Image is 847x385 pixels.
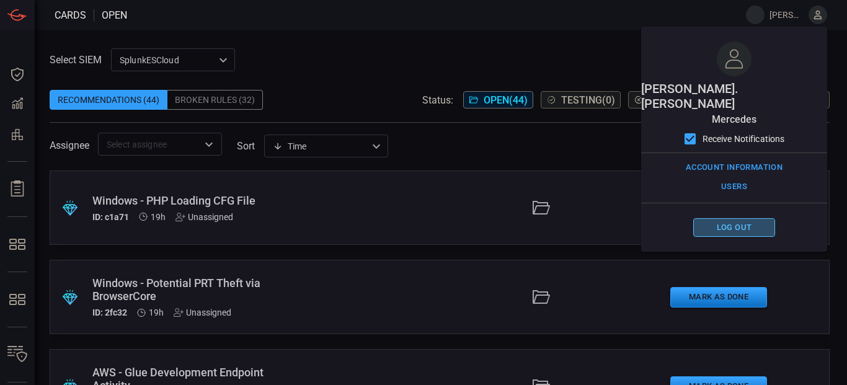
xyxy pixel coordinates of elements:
[167,90,263,110] div: Broken Rules (32)
[92,212,129,222] h5: ID: c1a71
[50,139,89,151] span: Assignee
[670,287,767,308] button: Mark as Done
[2,60,32,89] button: Dashboard
[273,140,368,153] div: Time
[174,308,231,317] div: Unassigned
[175,212,233,222] div: Unassigned
[641,81,827,111] span: [PERSON_NAME].[PERSON_NAME]
[693,218,775,237] button: Log out
[628,91,730,108] button: Dismissed(308)
[92,277,281,303] div: Windows - Potential PRT Theft via BrowserCore
[120,54,215,66] p: SplunkESCloud
[2,119,32,149] button: Preventions
[683,158,786,177] button: Account Information
[200,136,218,153] button: Open
[237,140,255,152] label: sort
[484,94,528,106] span: Open ( 44 )
[92,308,127,317] h5: ID: 2fc32
[2,340,32,370] button: Inventory
[463,91,533,108] button: Open(44)
[693,177,775,197] button: Users
[2,229,32,259] button: MITRE - Exposures
[50,54,102,66] label: Select SIEM
[703,133,785,146] span: Receive Notifications
[712,113,756,125] span: mercedes
[102,9,127,21] span: open
[50,90,167,110] div: Recommendations (44)
[561,94,615,106] span: Testing ( 0 )
[151,212,166,222] span: Aug 18, 2025 3:26 PM
[2,89,32,119] button: Detections
[769,10,804,20] span: [PERSON_NAME].[PERSON_NAME]
[102,136,198,152] input: Select assignee
[55,9,86,21] span: Cards
[422,94,453,106] span: Status:
[92,194,281,207] div: Windows - PHP Loading CFG File
[541,91,621,108] button: Testing(0)
[149,308,164,317] span: Aug 18, 2025 3:26 PM
[2,174,32,204] button: Reports
[2,285,32,314] button: MITRE - Detection Posture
